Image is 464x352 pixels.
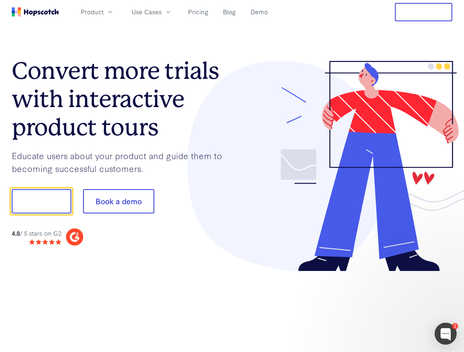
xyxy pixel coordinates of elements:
a: Demo [248,6,271,18]
button: Free Trial [395,3,452,21]
a: Blog [220,6,239,18]
p: Educate users about your product and guide them to becoming successful customers. [12,149,232,175]
a: Pricing [185,6,211,18]
a: Home [12,7,59,16]
button: Use Cases [127,6,176,18]
div: / 5 stars on G2 [12,229,61,238]
div: 1 [452,323,458,329]
span: Use Cases [132,7,162,16]
strong: 4.8 [12,229,20,237]
button: Product [76,6,118,18]
button: Show me! [12,189,71,213]
span: Product [81,7,104,16]
h1: Convert more trials with interactive product tours [12,57,232,141]
button: Book a demo [83,189,154,213]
